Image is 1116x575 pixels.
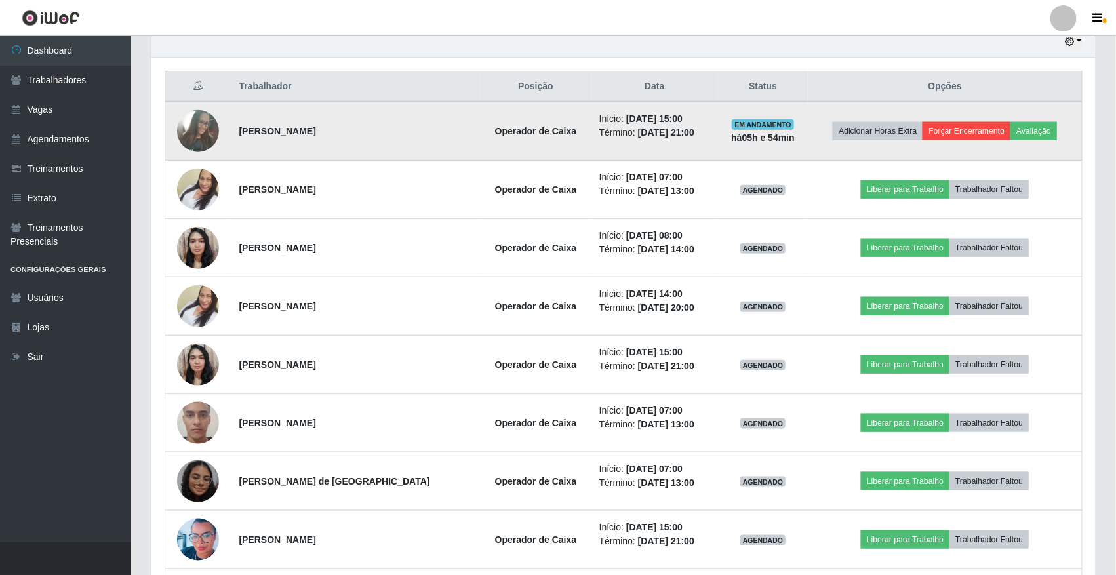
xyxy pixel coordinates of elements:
[626,405,683,416] time: [DATE] 07:00
[626,522,683,532] time: [DATE] 15:00
[599,404,710,418] li: Início:
[599,287,710,301] li: Início:
[22,10,80,26] img: CoreUI Logo
[808,71,1082,102] th: Opções
[949,472,1029,490] button: Trabalhador Faltou
[740,535,786,545] span: AGENDADO
[239,359,315,370] strong: [PERSON_NAME]
[638,186,694,196] time: [DATE] 13:00
[740,243,786,254] span: AGENDADO
[638,244,694,254] time: [DATE] 14:00
[239,534,315,545] strong: [PERSON_NAME]
[1010,122,1057,140] button: Avaliação
[599,521,710,534] li: Início:
[177,513,219,566] img: 1650895174401.jpeg
[599,184,710,198] li: Término:
[495,359,577,370] strong: Operador de Caixa
[923,122,1010,140] button: Forçar Encerramento
[239,418,315,428] strong: [PERSON_NAME]
[740,185,786,195] span: AGENDADO
[599,112,710,126] li: Início:
[599,346,710,359] li: Início:
[626,464,683,474] time: [DATE] 07:00
[239,476,429,486] strong: [PERSON_NAME] de [GEOGRAPHIC_DATA]
[177,336,219,392] img: 1736008247371.jpeg
[177,386,219,460] img: 1737053662969.jpeg
[949,297,1029,315] button: Trabalhador Faltou
[626,113,683,124] time: [DATE] 15:00
[861,180,949,199] button: Liberar para Trabalho
[177,269,219,344] img: 1742563763298.jpeg
[718,71,808,102] th: Status
[495,184,577,195] strong: Operador de Caixa
[239,301,315,311] strong: [PERSON_NAME]
[495,476,577,486] strong: Operador de Caixa
[740,477,786,487] span: AGENDADO
[239,243,315,253] strong: [PERSON_NAME]
[599,126,710,140] li: Término:
[638,302,694,313] time: [DATE] 20:00
[599,170,710,184] li: Início:
[599,301,710,315] li: Término:
[740,360,786,370] span: AGENDADO
[599,359,710,373] li: Término:
[740,418,786,429] span: AGENDADO
[949,180,1029,199] button: Trabalhador Faltou
[861,297,949,315] button: Liberar para Trabalho
[638,361,694,371] time: [DATE] 21:00
[599,476,710,490] li: Término:
[732,119,794,130] span: EM ANDAMENTO
[495,534,577,545] strong: Operador de Caixa
[599,462,710,476] li: Início:
[599,534,710,548] li: Término:
[626,288,683,299] time: [DATE] 14:00
[949,414,1029,432] button: Trabalhador Faltou
[626,347,683,357] time: [DATE] 15:00
[239,126,315,136] strong: [PERSON_NAME]
[949,530,1029,549] button: Trabalhador Faltou
[833,122,923,140] button: Adicionar Horas Extra
[231,71,480,102] th: Trabalhador
[949,355,1029,374] button: Trabalhador Faltou
[861,530,949,549] button: Liberar para Trabalho
[591,71,718,102] th: Data
[861,472,949,490] button: Liberar para Trabalho
[495,418,577,428] strong: Operador de Caixa
[861,355,949,374] button: Liberar para Trabalho
[740,302,786,312] span: AGENDADO
[861,414,949,432] button: Liberar para Trabalho
[177,460,219,502] img: 1742135666821.jpeg
[949,239,1029,257] button: Trabalhador Faltou
[861,239,949,257] button: Liberar para Trabalho
[731,132,795,143] strong: há 05 h e 54 min
[638,419,694,429] time: [DATE] 13:00
[495,243,577,253] strong: Operador de Caixa
[626,172,683,182] time: [DATE] 07:00
[638,127,694,138] time: [DATE] 21:00
[177,152,219,227] img: 1742563763298.jpeg
[495,301,577,311] strong: Operador de Caixa
[480,71,591,102] th: Posição
[626,230,683,241] time: [DATE] 08:00
[599,418,710,431] li: Término:
[638,477,694,488] time: [DATE] 13:00
[599,229,710,243] li: Início:
[599,243,710,256] li: Término:
[177,220,219,275] img: 1736008247371.jpeg
[495,126,577,136] strong: Operador de Caixa
[638,536,694,546] time: [DATE] 21:00
[177,103,219,160] img: 1725135374051.jpeg
[239,184,315,195] strong: [PERSON_NAME]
